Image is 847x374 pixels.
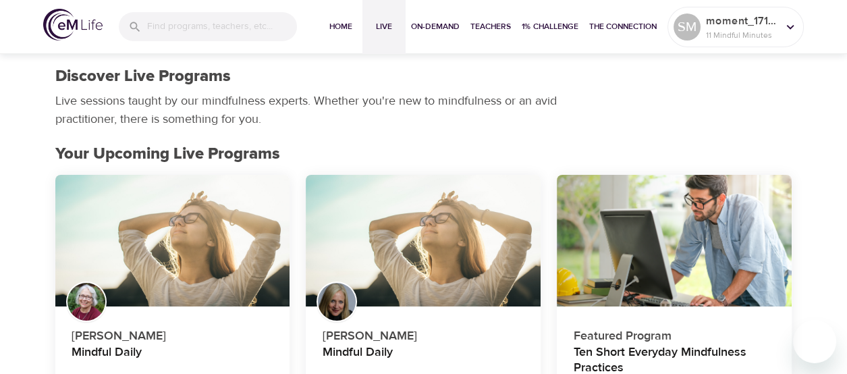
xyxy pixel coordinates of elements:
[43,9,103,41] img: logo
[325,20,357,34] span: Home
[55,144,792,164] h2: Your Upcoming Live Programs
[72,321,274,345] p: [PERSON_NAME]
[706,29,777,41] p: 11 Mindful Minutes
[674,14,701,41] div: SM
[573,321,775,345] p: Featured Program
[55,67,231,86] h1: Discover Live Programs
[322,321,524,345] p: [PERSON_NAME]
[589,20,657,34] span: The Connection
[557,175,792,307] button: Ten Short Everyday Mindfulness Practices
[147,12,297,41] input: Find programs, teachers, etc...
[522,20,578,34] span: 1% Challenge
[470,20,511,34] span: Teachers
[306,175,541,307] button: Mindful Daily
[368,20,400,34] span: Live
[793,320,836,363] iframe: Button to launch messaging window
[411,20,460,34] span: On-Demand
[706,13,777,29] p: moment_1713276075
[55,175,290,307] button: Mindful Daily
[55,92,562,128] p: Live sessions taught by our mindfulness experts. Whether you're new to mindfulness or an avid pra...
